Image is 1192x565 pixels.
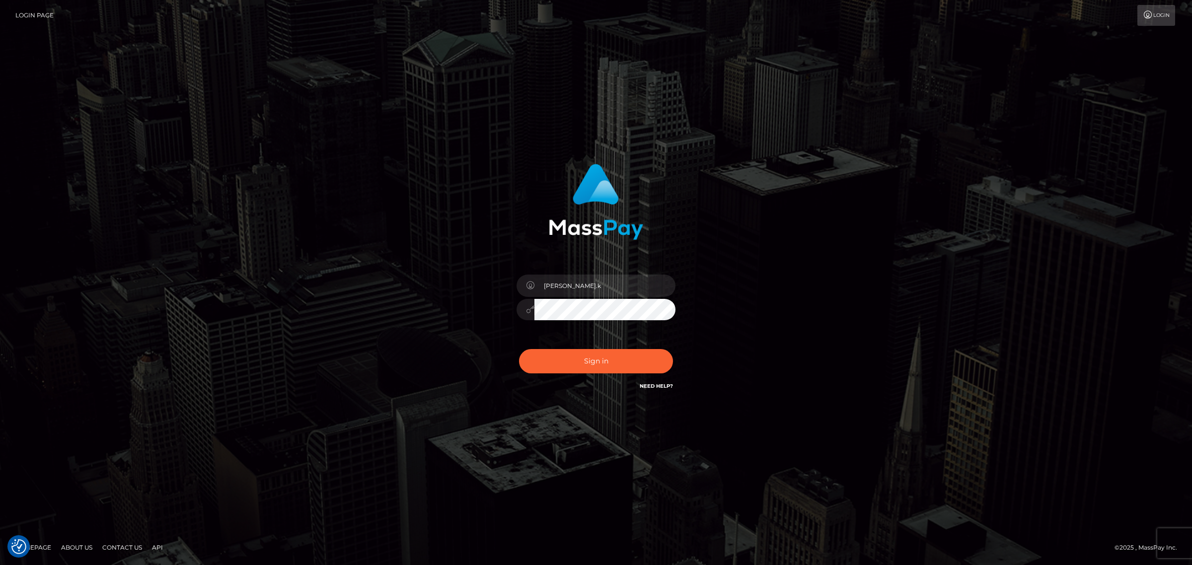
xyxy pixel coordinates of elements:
a: About Us [57,540,96,555]
input: Username... [534,275,675,297]
button: Consent Preferences [11,539,26,554]
a: Login [1137,5,1175,26]
div: © 2025 , MassPay Inc. [1115,542,1185,553]
a: Need Help? [640,383,673,389]
img: MassPay Login [549,164,643,240]
a: API [148,540,167,555]
a: Contact Us [98,540,146,555]
img: Revisit consent button [11,539,26,554]
a: Login Page [15,5,54,26]
button: Sign in [519,349,673,373]
a: Homepage [11,540,55,555]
